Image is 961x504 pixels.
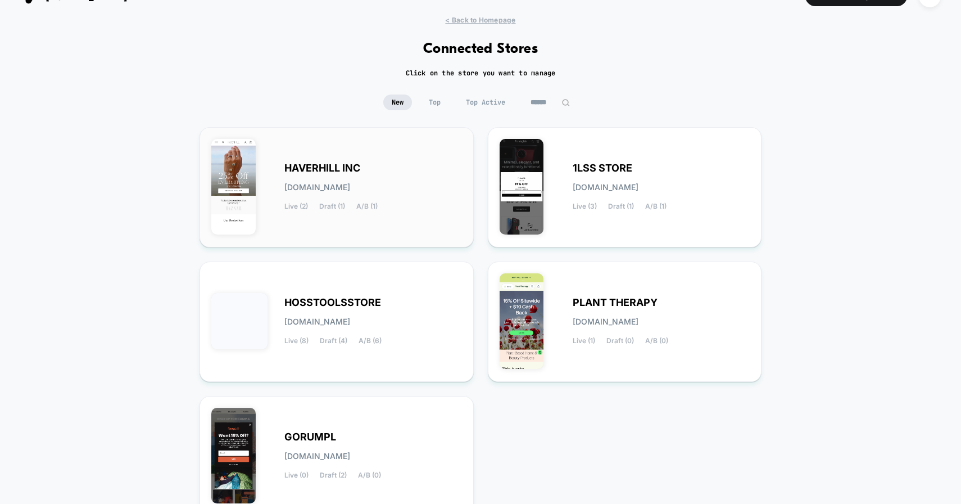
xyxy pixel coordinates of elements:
[211,139,256,235] img: HAVERHILL_INC
[284,183,350,191] span: [DOMAIN_NAME]
[383,94,412,110] span: New
[561,98,570,107] img: edit
[284,299,381,307] span: HOSSTOOLSSTORE
[356,202,378,210] span: A/B (1)
[406,69,556,78] h2: Click on the store you want to manage
[457,94,514,110] span: Top Active
[573,299,658,307] span: PLANT THERAPY
[645,337,668,345] span: A/B (0)
[420,94,449,110] span: Top
[573,202,597,210] span: Live (3)
[284,452,350,460] span: [DOMAIN_NAME]
[445,16,515,24] span: < Back to Homepage
[320,471,347,479] span: Draft (2)
[423,41,538,57] h1: Connected Stores
[284,433,336,441] span: GORUMPL
[500,139,544,235] img: 1LSS_STORE
[284,337,309,345] span: Live (8)
[359,337,382,345] span: A/B (6)
[284,202,308,210] span: Live (2)
[320,337,347,345] span: Draft (4)
[211,408,256,503] img: GORUMPL
[573,164,632,172] span: 1LSS STORE
[284,318,350,326] span: [DOMAIN_NAME]
[645,202,667,210] span: A/B (1)
[284,471,309,479] span: Live (0)
[573,318,638,326] span: [DOMAIN_NAME]
[608,202,634,210] span: Draft (1)
[500,273,544,369] img: PLANT_THERAPY
[319,202,345,210] span: Draft (1)
[573,337,595,345] span: Live (1)
[606,337,634,345] span: Draft (0)
[284,164,360,172] span: HAVERHILL INC
[573,183,638,191] span: [DOMAIN_NAME]
[358,471,381,479] span: A/B (0)
[211,293,268,349] img: HOSSTOOLSSTORE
